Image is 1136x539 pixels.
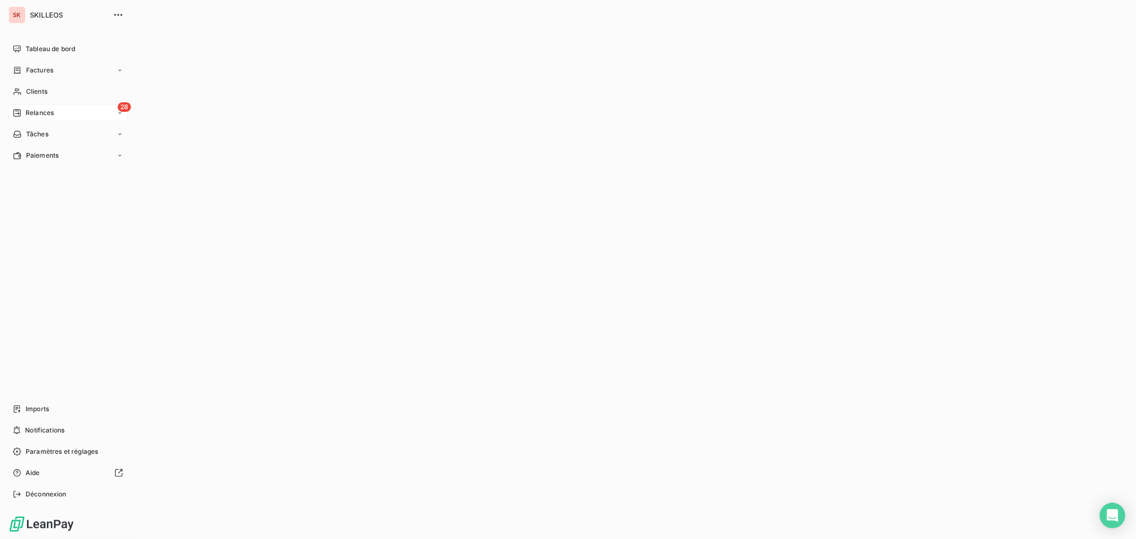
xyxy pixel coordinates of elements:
[26,129,48,139] span: Tâches
[26,44,75,54] span: Tableau de bord
[9,464,127,481] a: Aide
[26,108,54,118] span: Relances
[9,516,75,533] img: Logo LeanPay
[26,87,47,96] span: Clients
[26,468,40,478] span: Aide
[26,447,98,456] span: Paramètres et réglages
[9,6,26,23] div: SK
[26,489,67,499] span: Déconnexion
[30,11,107,19] span: SKILLEOS
[1100,503,1125,528] div: Open Intercom Messenger
[26,404,49,414] span: Imports
[26,66,53,75] span: Factures
[26,151,59,160] span: Paiements
[118,102,131,112] span: 28
[25,426,64,435] span: Notifications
